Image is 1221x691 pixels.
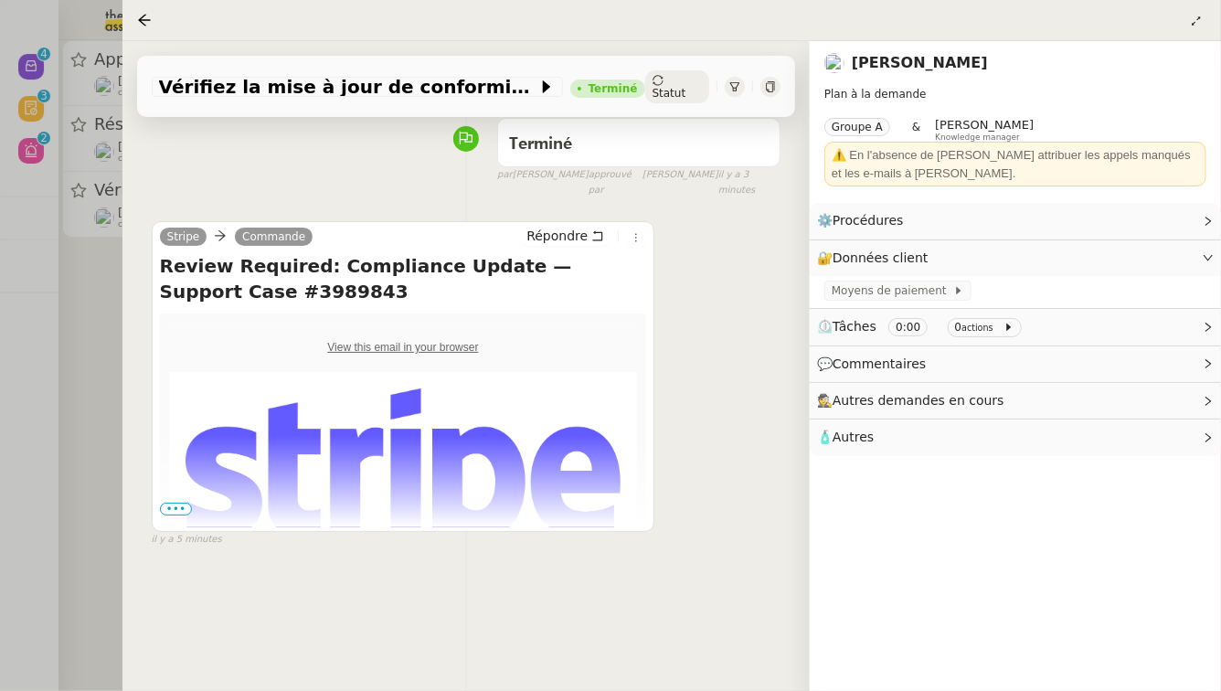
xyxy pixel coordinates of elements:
[509,136,572,153] span: Terminé
[817,319,1029,334] span: ⏲️
[817,210,912,231] span: ⚙️
[810,203,1221,239] div: ⚙️Procédures
[497,167,513,197] span: par
[810,420,1221,455] div: 🧴Autres
[817,356,934,371] span: 💬
[833,250,929,265] span: Données client
[833,430,874,444] span: Autres
[817,248,936,269] span: 🔐
[833,319,876,334] span: Tâches
[589,83,638,94] div: Terminé
[653,87,686,100] span: Statut
[935,118,1034,132] span: [PERSON_NAME]
[955,321,962,334] span: 0
[810,309,1221,345] div: ⏲️Tâches 0:00 0actions
[935,118,1034,142] app-user-label: Knowledge manager
[160,229,207,245] a: Stripe
[852,54,988,71] a: [PERSON_NAME]
[497,167,780,197] small: [PERSON_NAME] [PERSON_NAME]
[235,229,313,245] a: Commande
[810,383,1221,419] div: 🕵️Autres demandes en cours
[520,226,610,246] button: Répondre
[824,53,844,73] img: users%2FnSvcPnZyQ0RA1JfSOxSfyelNlJs1%2Favatar%2Fp1050537-640x427.jpg
[810,240,1221,276] div: 🔐Données client
[833,356,926,371] span: Commentaires
[833,213,904,228] span: Procédures
[961,323,993,333] small: actions
[327,341,478,354] a: View this email in your browser
[589,167,642,197] span: approuvé par
[526,227,588,245] span: Répondre
[159,78,537,96] span: Vérifiez la mise à jour de conformité
[824,118,890,136] nz-tag: Groupe A
[833,393,1004,408] span: Autres demandes en cours
[824,88,927,101] span: Plan à la demande
[832,146,1199,182] div: ⚠️ En l'absence de [PERSON_NAME] attribuer les appels manqués et les e-mails à [PERSON_NAME].
[935,133,1020,143] span: Knowledge manager
[912,118,920,142] span: &
[160,503,193,516] span: •••
[152,532,222,547] span: il y a 5 minutes
[817,393,1013,408] span: 🕵️
[832,282,953,300] span: Moyens de paiement
[810,346,1221,382] div: 💬Commentaires
[718,167,780,197] span: il y a 3 minutes
[160,253,647,304] h4: Review Required: Compliance Update — Support Case #3989843
[888,318,928,336] nz-tag: 0:00
[817,430,874,444] span: 🧴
